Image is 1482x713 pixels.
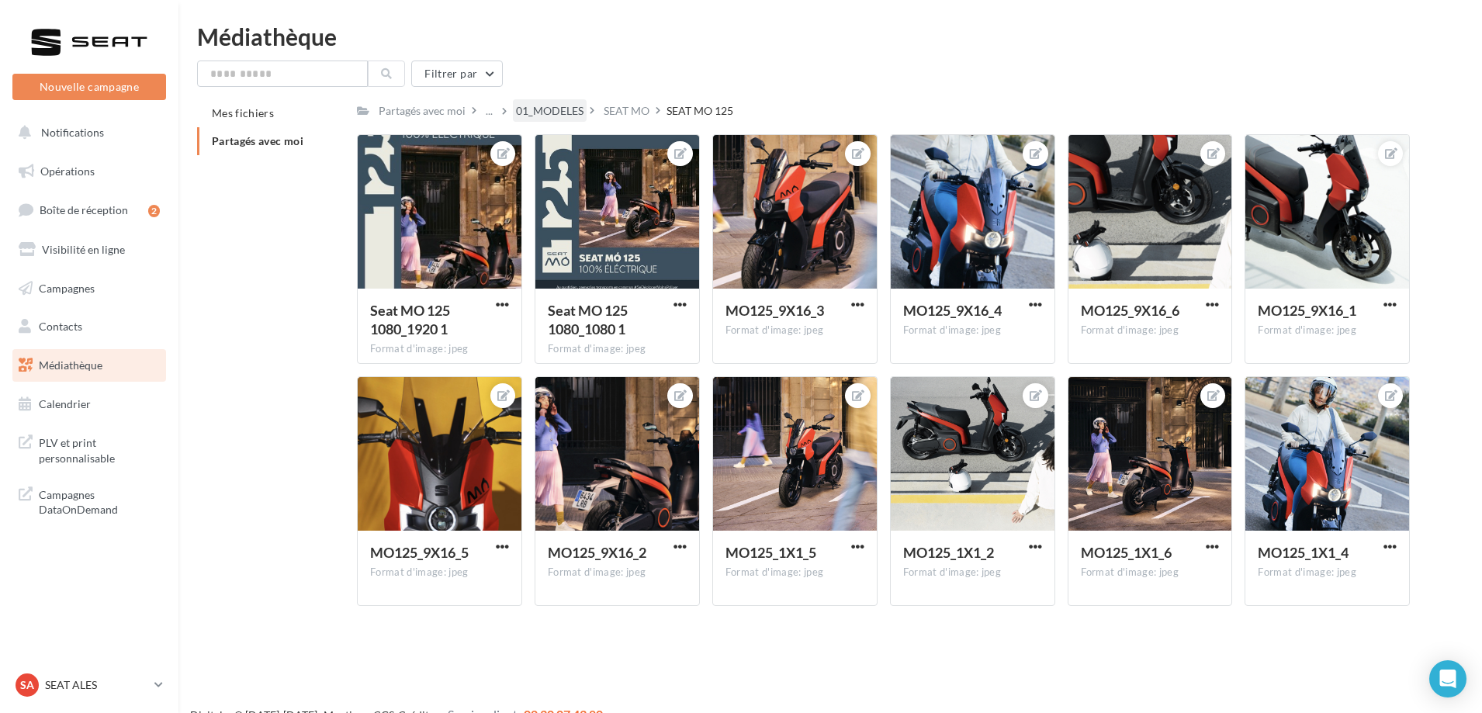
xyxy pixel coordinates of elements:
div: Format d'image: jpeg [1081,324,1220,337]
div: Format d'image: jpeg [548,342,687,356]
span: Médiathèque [39,358,102,372]
div: Format d'image: jpeg [370,342,509,356]
span: Seat MO 125 1080_1920 1 [370,302,450,337]
div: Format d'image: jpeg [1258,324,1397,337]
a: Opérations [9,155,169,188]
div: SEAT MO [604,103,649,119]
a: Contacts [9,310,169,343]
div: Format d'image: jpeg [548,566,687,580]
span: Opérations [40,164,95,178]
span: Campagnes DataOnDemand [39,484,160,517]
div: Format d'image: jpeg [725,566,864,580]
span: MO125_9X16_2 [548,544,646,561]
a: Campagnes [9,272,169,305]
a: Visibilité en ligne [9,234,169,266]
p: SEAT ALES [45,677,148,693]
div: Format d'image: jpeg [903,324,1042,337]
div: Format d'image: jpeg [725,324,864,337]
div: Format d'image: jpeg [1081,566,1220,580]
span: MO125_1X1_4 [1258,544,1349,561]
button: Filtrer par [411,61,503,87]
span: MO125_9X16_4 [903,302,1002,319]
span: MO125_9X16_1 [1258,302,1356,319]
div: Médiathèque [197,25,1463,48]
span: Visibilité en ligne [42,243,125,256]
span: MO125_9X16_5 [370,544,469,561]
div: Open Intercom Messenger [1429,660,1466,697]
a: Calendrier [9,388,169,421]
div: Partagés avec moi [379,103,466,119]
div: Format d'image: jpeg [903,566,1042,580]
span: MO125_9X16_3 [725,302,824,319]
button: Notifications [9,116,163,149]
div: 01_MODELES [516,103,583,119]
span: SA [20,677,34,693]
span: MO125_1X1_2 [903,544,994,561]
a: Boîte de réception2 [9,193,169,227]
div: Format d'image: jpeg [370,566,509,580]
span: Seat MO 125 1080_1080 1 [548,302,628,337]
div: ... [483,100,496,122]
a: Campagnes DataOnDemand [9,478,169,524]
div: Format d'image: jpeg [1258,566,1397,580]
span: MO125_9X16_6 [1081,302,1179,319]
a: PLV et print personnalisable [9,426,169,472]
span: Contacts [39,320,82,333]
span: Campagnes [39,281,95,294]
span: Boîte de réception [40,203,128,216]
a: Médiathèque [9,349,169,382]
a: SA SEAT ALES [12,670,166,700]
button: Nouvelle campagne [12,74,166,100]
span: MO125_1X1_5 [725,544,816,561]
span: Partagés avec moi [212,134,303,147]
span: Mes fichiers [212,106,274,119]
div: SEAT MO 125 [667,103,733,119]
span: Notifications [41,126,104,139]
span: Calendrier [39,397,91,410]
div: 2 [148,205,160,217]
span: MO125_1X1_6 [1081,544,1172,561]
span: PLV et print personnalisable [39,432,160,466]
